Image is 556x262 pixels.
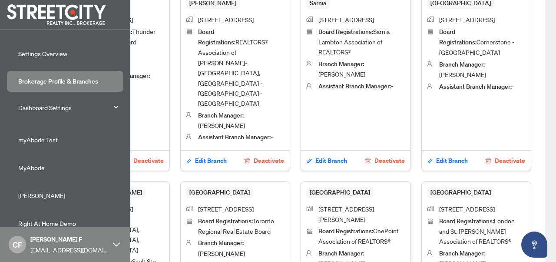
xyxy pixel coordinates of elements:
[186,134,191,140] img: icon
[427,28,434,35] img: icon
[318,28,373,36] span: Board Registrations :
[306,83,311,89] img: icon
[306,206,313,211] img: icon
[18,218,117,228] span: Right At Home Demo
[318,60,365,78] span: [PERSON_NAME]
[318,205,374,223] span: [STREET_ADDRESS][PERSON_NAME]
[427,61,432,67] img: icon
[318,16,374,24] span: [STREET_ADDRESS]
[427,83,432,89] img: icon
[133,154,164,168] span: Deactivate
[439,82,514,90] span: -
[306,60,311,67] img: icon
[306,17,313,22] img: icon
[18,77,98,85] a: Brokerage Profile & Branches
[198,217,253,225] span: Board Registrations :
[427,153,468,168] button: Edit Branch
[18,163,117,172] span: MyAbode
[186,239,191,245] img: icon
[306,28,313,35] img: icon
[18,135,117,144] span: myAbode Test
[364,153,405,168] button: Deactivate
[306,153,347,168] button: Edit Branch
[427,218,434,225] img: icon
[18,50,67,57] a: Settings Overview
[186,112,191,118] img: icon
[186,206,193,211] img: icon
[198,217,274,235] span: Toronto Regional Real Estate Board
[427,206,434,211] img: icon
[123,153,164,168] button: Deactivate
[186,17,193,22] img: icon
[439,217,515,245] span: London and St. [PERSON_NAME] Association of REALTORS®
[439,60,486,78] span: [PERSON_NAME]
[13,238,22,251] span: CF
[198,27,268,107] span: REALTORS® Association of [PERSON_NAME]-[GEOGRAPHIC_DATA], [GEOGRAPHIC_DATA] - [GEOGRAPHIC_DATA] -...
[198,28,235,46] span: Board Registrations :
[374,154,405,168] span: Deactivate
[439,249,485,257] span: Branch Manager :
[186,28,193,35] img: icon
[306,187,374,198] span: [GEOGRAPHIC_DATA]
[306,228,313,235] img: icon
[318,60,364,68] span: Branch Manager :
[427,17,434,22] img: icon
[318,227,399,245] span: OnePoint Association of REALTORS®
[427,187,494,198] span: [GEOGRAPHIC_DATA]
[7,4,106,25] img: logo
[18,191,117,200] span: [PERSON_NAME]
[439,27,514,57] span: Cornerstone - [GEOGRAPHIC_DATA]
[318,82,391,90] span: Assistant Branch Manager :
[427,250,432,256] img: icon
[198,238,245,257] span: [PERSON_NAME]
[439,83,512,91] span: Assistant Branch Manager :
[306,250,311,256] img: icon
[198,133,271,141] span: Assistant Branch Manager :
[485,153,526,168] button: Deactivate
[318,249,364,257] span: Branch Manager :
[315,154,347,168] span: Edit Branch
[186,153,227,168] button: Edit Branch
[244,153,285,168] button: Deactivate
[186,218,193,225] img: icon
[495,154,525,168] span: Deactivate
[198,133,273,141] span: -
[318,227,373,235] span: Board Registrations :
[439,60,485,68] span: Branch Manager :
[439,16,495,24] span: [STREET_ADDRESS]
[195,154,227,168] span: Edit Branch
[439,28,477,46] span: Board Registrations :
[30,235,109,244] span: [PERSON_NAME] F
[198,111,245,129] span: [PERSON_NAME]
[318,27,392,56] span: Sarnia-Lambton Association of REALTORS®
[198,205,254,213] span: [STREET_ADDRESS]
[439,205,495,213] span: [STREET_ADDRESS]
[254,154,284,168] span: Deactivate
[439,217,494,225] span: Board Registrations :
[30,245,109,255] span: [EMAIL_ADDRESS][DOMAIN_NAME]
[521,232,547,258] button: Open asap
[186,187,253,198] span: [GEOGRAPHIC_DATA]
[198,239,244,247] span: Branch Manager :
[436,154,468,168] span: Edit Branch
[198,111,244,119] span: Branch Manager :
[318,82,393,90] span: -
[198,16,254,24] span: [STREET_ADDRESS]
[18,104,72,111] a: Dashboard Settings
